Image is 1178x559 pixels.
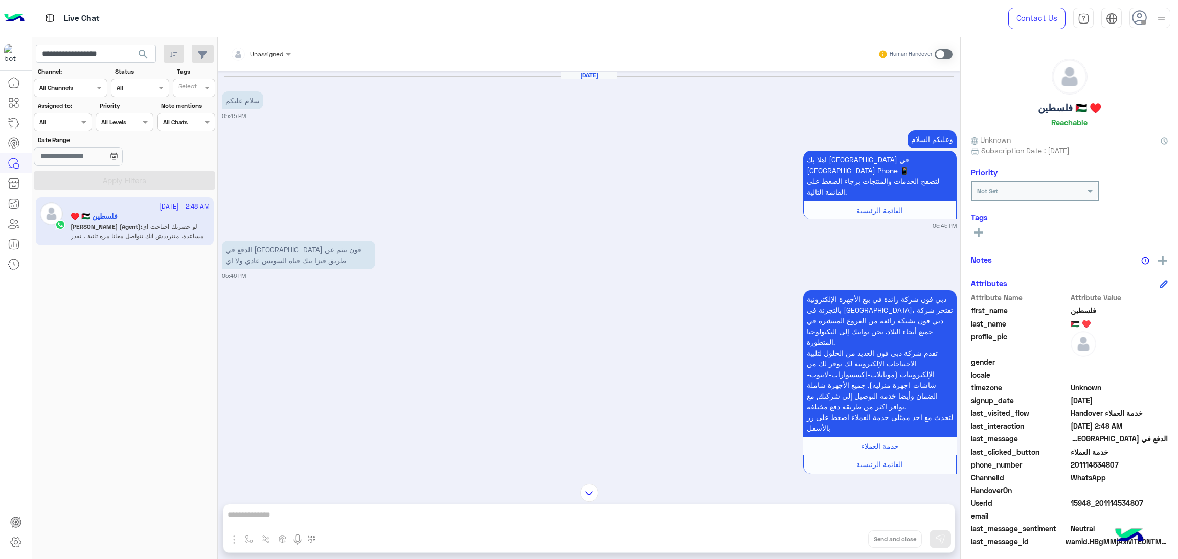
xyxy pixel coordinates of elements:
[971,421,1069,431] span: last_interaction
[250,50,283,58] span: Unassigned
[1071,485,1168,496] span: null
[971,331,1069,355] span: profile_pic
[890,50,933,58] small: Human Handover
[222,91,263,109] p: 24/9/2025, 5:45 PM
[1112,518,1147,554] img: hulul-logo.png
[38,67,106,76] label: Channel:
[1038,102,1101,114] h5: فلسطين 🇵🇸 ♥️
[971,168,998,177] h6: Priority
[1071,421,1168,431] span: 2025-09-24T23:48:59.885Z
[1071,459,1168,470] span: 201114534807
[971,523,1069,534] span: last_message_sentiment
[4,8,25,29] img: Logo
[803,151,957,201] p: 24/9/2025, 5:45 PM
[222,272,246,280] small: 05:46 PM
[861,441,899,450] span: خدمة العملاء
[561,72,617,79] h6: [DATE]
[856,206,903,215] span: القائمة الرئيسية
[977,187,998,195] b: Not Set
[1071,498,1168,508] span: 15948_201114534807
[971,408,1069,418] span: last_visited_flow
[64,12,100,26] p: Live Chat
[1158,256,1167,265] img: add
[971,318,1069,329] span: last_name
[1071,382,1168,393] span: Unknown
[1066,536,1168,547] span: wamid.HBgMMjAxMTE0NTM0ODA3FQIAEhggQUM1RDdGNjU2MTM1QzBEODFCOEU4NTM3MDZCQTc3MEEA
[1155,12,1168,25] img: profile
[971,485,1069,496] span: HandoverOn
[971,395,1069,406] span: signup_date
[971,510,1069,521] span: email
[971,357,1069,367] span: gender
[1073,8,1094,29] a: tab
[1071,318,1168,329] span: 🇵🇸 ♥️
[971,134,1011,145] span: Unknown
[971,498,1069,508] span: UserId
[222,112,246,120] small: 05:45 PM
[1071,357,1168,367] span: null
[38,101,90,110] label: Assigned to:
[177,82,197,94] div: Select
[971,292,1069,303] span: Attribute Name
[856,460,903,469] span: القائمة الرئيسية
[971,433,1069,444] span: last_message
[1071,305,1168,316] span: فلسطين
[4,44,22,63] img: 1403182699927242
[971,459,1069,470] span: phone_number
[1078,13,1090,25] img: tab
[137,48,149,60] span: search
[100,101,152,110] label: Priority
[34,171,215,190] button: Apply Filters
[580,484,598,502] img: scroll
[1071,331,1096,357] img: defaultAdmin.png
[1071,523,1168,534] span: 0
[1008,8,1066,29] a: Contact Us
[1071,292,1168,303] span: Attribute Value
[971,213,1168,222] h6: Tags
[43,12,56,25] img: tab
[222,241,375,269] p: 24/9/2025, 5:46 PM
[971,369,1069,380] span: locale
[115,67,168,76] label: Status
[971,255,992,264] h6: Notes
[971,305,1069,316] span: first_name
[971,278,1007,288] h6: Attributes
[971,536,1063,547] span: last_message_id
[1071,433,1168,444] span: الدفع في دبي فون بيتم عن طريق فيزا بنك قناه السويس عادي ولا اي
[868,530,922,548] button: Send and close
[1071,472,1168,483] span: 2
[803,290,957,437] p: 24/9/2025, 5:46 PM
[1052,59,1087,94] img: defaultAdmin.png
[971,447,1069,457] span: last_clicked_button
[1071,369,1168,380] span: null
[161,101,214,110] label: Note mentions
[1051,118,1088,127] h6: Reachable
[981,145,1070,156] span: Subscription Date : [DATE]
[1071,510,1168,521] span: null
[1071,395,1168,406] span: 2025-09-24T14:45:56.408Z
[1071,447,1168,457] span: خدمة العملاء
[1106,13,1118,25] img: tab
[177,67,214,76] label: Tags
[971,382,1069,393] span: timezone
[1141,257,1149,265] img: notes
[908,130,957,148] p: 24/9/2025, 5:45 PM
[131,45,156,67] button: search
[933,222,957,230] small: 05:45 PM
[38,135,152,145] label: Date Range
[971,472,1069,483] span: ChannelId
[1071,408,1168,418] span: Handover خدمة العملاء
